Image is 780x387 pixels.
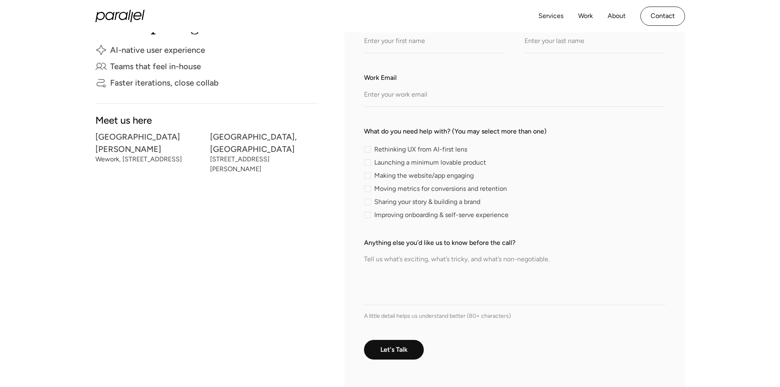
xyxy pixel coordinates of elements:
span: Moving metrics for conversions and retention [374,186,507,191]
label: Work Email [364,73,665,83]
a: About [608,10,626,22]
span: Sharing your story & building a brand [374,199,480,204]
span: Improving onboarding & self-serve experience [374,213,509,217]
form: contact-form [364,19,665,379]
div: [STREET_ADDRESS][PERSON_NAME] [210,157,318,172]
label: What do you need help with? (You may select more than one) [364,127,665,136]
div: AI-native user experience [110,47,205,53]
label: Anything else you’d like us to know before the call? [364,238,665,248]
div: Faster iterations, close collab [110,80,219,86]
a: Contact [640,7,685,26]
input: Enter your last name [525,31,665,53]
div: [GEOGRAPHIC_DATA], [GEOGRAPHIC_DATA] [210,134,318,152]
div: [GEOGRAPHIC_DATA][PERSON_NAME] [95,134,203,152]
div: A little detail helps us understand better (80+ characters) [364,312,665,320]
span: Making the website/app engaging [374,173,474,178]
input: Enter your work email [364,84,665,107]
a: Work [578,10,593,22]
div: Wework, [STREET_ADDRESS] [95,157,203,162]
a: Services [538,10,563,22]
a: home [95,10,145,22]
div: Teams that feel in-house [110,63,201,69]
div: Meet us here [95,117,318,124]
span: Rethinking UX from AI-first lens [374,147,467,152]
span: Launching a minimum lovable product [374,160,486,165]
input: Enter your first name [364,31,505,53]
input: Let's Talk [364,340,424,360]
